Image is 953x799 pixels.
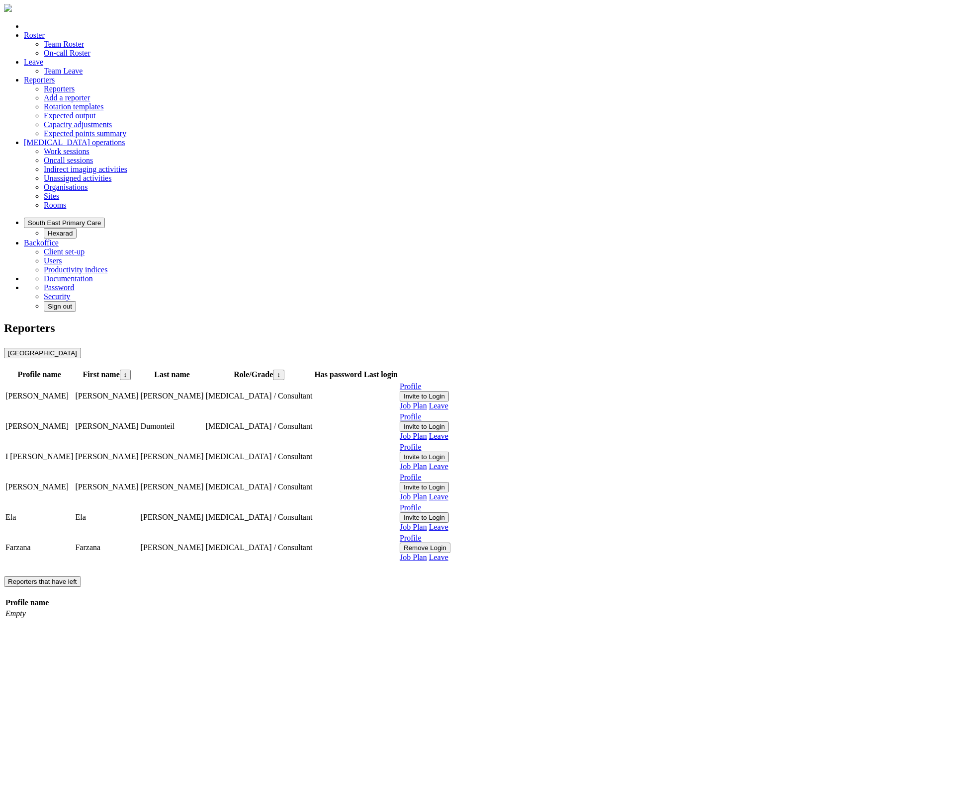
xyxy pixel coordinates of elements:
[140,382,204,411] td: [PERSON_NAME]
[400,462,427,471] a: Job Plan
[24,138,125,147] a: [MEDICAL_DATA] operations
[44,129,126,138] a: Expected points summary
[5,609,26,618] i: Empty
[44,265,107,274] a: Productivity indices
[24,31,45,39] a: Roster
[24,239,59,247] a: Backoffice
[44,147,89,156] a: Work sessions
[400,553,427,561] a: Job Plan
[5,473,74,502] td: [PERSON_NAME]
[4,321,949,335] h2: Reporters
[429,492,448,501] a: Leave
[75,442,139,472] td: [PERSON_NAME]
[44,120,112,129] a: Capacity adjustments
[75,412,139,441] td: [PERSON_NAME]
[24,58,43,66] a: Leave
[5,442,74,472] td: I [PERSON_NAME]
[205,442,313,472] td: [MEDICAL_DATA] / Consultant
[5,382,74,411] td: [PERSON_NAME]
[5,503,74,532] td: Ela
[4,4,12,12] img: brand-opti-rad-logos-blue-and-white-d2f68631ba2948856bd03f2d395fb146ddc8fb01b4b6e9315ea85fa773367...
[205,503,313,532] td: [MEDICAL_DATA] / Consultant
[75,369,139,381] th: First name
[44,84,75,93] a: Reporters
[273,370,284,380] button: ↕
[120,370,131,380] button: ↕
[205,382,313,411] td: [MEDICAL_DATA] / Consultant
[400,482,449,492] button: Invite to Login
[44,49,90,57] a: On-call Roster
[44,183,88,191] a: Organisations
[140,369,204,381] th: Last name
[5,412,74,441] td: [PERSON_NAME]
[400,543,450,553] button: Remove Login
[429,401,448,410] a: Leave
[5,369,74,381] th: Profile name
[140,533,204,562] td: [PERSON_NAME]
[44,283,74,292] a: Password
[4,348,81,358] button: [GEOGRAPHIC_DATA]
[400,503,422,512] a: Profile
[44,247,85,256] a: Client set-up
[429,553,448,561] a: Leave
[140,473,204,502] td: [PERSON_NAME]
[75,533,139,562] td: Farzana
[205,369,313,381] th: Role/Grade
[400,443,422,451] a: Profile
[44,192,59,200] a: Sites
[400,512,449,523] button: Invite to Login
[44,274,93,283] a: Documentation
[400,492,427,501] a: Job Plan
[4,576,81,587] button: Reporters that have left
[44,256,62,265] a: Users
[429,432,448,440] a: Leave
[314,369,362,381] th: Has password
[400,412,422,421] a: Profile
[400,401,427,410] a: Job Plan
[75,503,139,532] td: Ela
[75,382,139,411] td: [PERSON_NAME]
[400,452,449,462] button: Invite to Login
[140,442,204,472] td: [PERSON_NAME]
[44,40,84,48] a: Team Roster
[44,174,111,182] a: Unassigned activities
[44,93,90,102] a: Add a reporter
[400,523,427,531] a: Job Plan
[44,111,95,120] a: Expected output
[140,412,204,441] td: Dumonteil
[44,292,70,301] a: Security
[205,533,313,562] td: [MEDICAL_DATA] / Consultant
[400,421,449,432] button: Invite to Login
[44,165,127,173] a: Indirect imaging activities
[44,228,77,239] button: Hexarad
[400,382,422,391] a: Profile
[5,598,49,608] th: Profile name
[400,473,422,481] a: Profile
[429,523,448,531] a: Leave
[140,503,204,532] td: [PERSON_NAME]
[400,534,422,542] a: Profile
[44,67,83,75] a: Team Leave
[205,473,313,502] td: [MEDICAL_DATA] / Consultant
[429,462,448,471] a: Leave
[205,412,313,441] td: [MEDICAL_DATA] / Consultant
[44,156,93,164] a: Oncall sessions
[5,533,74,562] td: Farzana
[24,76,55,84] a: Reporters
[24,228,949,239] ul: South East Primary Care
[75,473,139,502] td: [PERSON_NAME]
[400,432,427,440] a: Job Plan
[24,218,105,228] button: South East Primary Care
[44,301,76,312] button: Sign out
[44,102,103,111] a: Rotation templates
[363,369,398,381] th: Last login
[400,391,449,401] button: Invite to Login
[44,201,66,209] a: Rooms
